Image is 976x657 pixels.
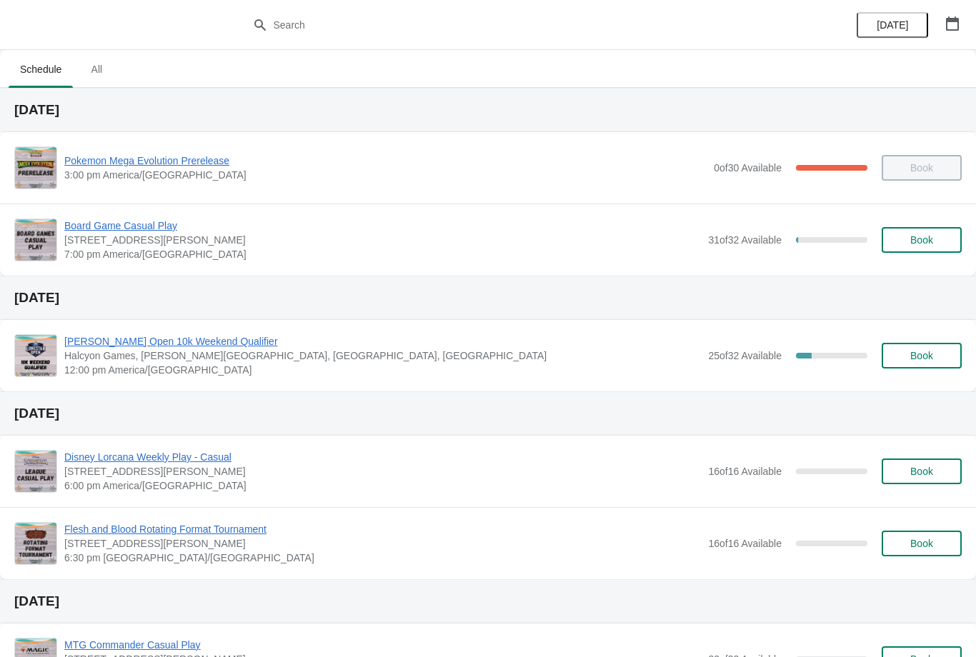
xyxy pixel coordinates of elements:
[714,162,782,174] span: 0 of 30 Available
[64,219,701,233] span: Board Game Casual Play
[882,531,962,556] button: Book
[14,103,962,117] h2: [DATE]
[882,227,962,253] button: Book
[910,234,933,246] span: Book
[708,538,782,549] span: 16 of 16 Available
[64,464,701,478] span: [STREET_ADDRESS][PERSON_NAME]
[14,406,962,421] h2: [DATE]
[882,343,962,368] button: Book
[910,466,933,477] span: Book
[708,234,782,246] span: 31 of 32 Available
[64,551,701,565] span: 6:30 pm [GEOGRAPHIC_DATA]/[GEOGRAPHIC_DATA]
[708,466,782,477] span: 16 of 16 Available
[708,350,782,361] span: 25 of 32 Available
[64,233,701,247] span: [STREET_ADDRESS][PERSON_NAME]
[14,291,962,305] h2: [DATE]
[64,363,701,377] span: 12:00 pm America/[GEOGRAPHIC_DATA]
[64,536,701,551] span: [STREET_ADDRESS][PERSON_NAME]
[273,12,732,38] input: Search
[64,334,701,348] span: [PERSON_NAME] Open 10k Weekend Qualifier
[882,458,962,484] button: Book
[64,154,707,168] span: Pokemon Mega Evolution Prerelease
[64,450,701,464] span: Disney Lorcana Weekly Play - Casual
[64,348,701,363] span: Halcyon Games, [PERSON_NAME][GEOGRAPHIC_DATA], [GEOGRAPHIC_DATA], [GEOGRAPHIC_DATA]
[15,335,56,376] img: Lonestar Open 10k Weekend Qualifier | Halcyon Games, Louetta Road, Spring, TX, USA | 12:00 pm Ame...
[9,56,73,82] span: Schedule
[15,451,56,492] img: Disney Lorcana Weekly Play - Casual | 2040 Louetta Rd Ste I Spring, TX 77388 | 6:00 pm America/Ch...
[64,522,701,536] span: Flesh and Blood Rotating Format Tournament
[910,538,933,549] span: Book
[15,523,56,564] img: Flesh and Blood Rotating Format Tournament | 2040 Louetta Rd Ste I Spring, TX 77388 | 6:30 pm Ame...
[79,56,114,82] span: All
[64,247,701,261] span: 7:00 pm America/[GEOGRAPHIC_DATA]
[64,638,701,652] span: MTG Commander Casual Play
[857,12,928,38] button: [DATE]
[877,19,908,31] span: [DATE]
[15,219,56,261] img: Board Game Casual Play | 2040 Louetta Rd Ste I Spring, TX 77388 | 7:00 pm America/Chicago
[64,168,707,182] span: 3:00 pm America/[GEOGRAPHIC_DATA]
[15,147,56,189] img: Pokemon Mega Evolution Prerelease | | 3:00 pm America/Chicago
[14,594,962,608] h2: [DATE]
[64,478,701,493] span: 6:00 pm America/[GEOGRAPHIC_DATA]
[910,350,933,361] span: Book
